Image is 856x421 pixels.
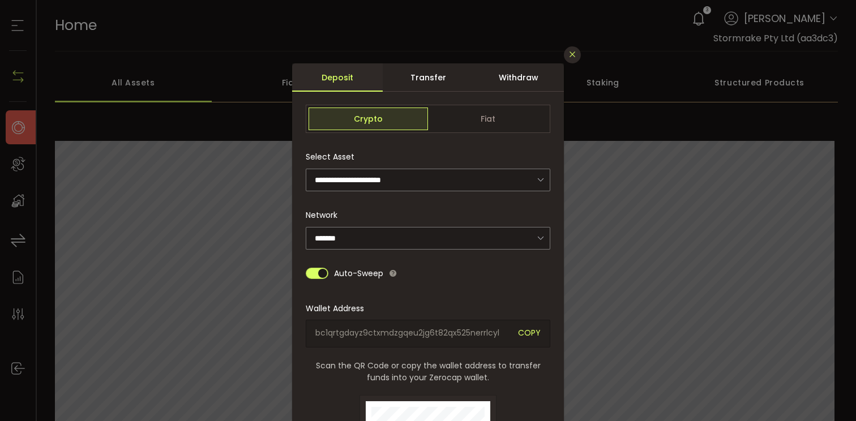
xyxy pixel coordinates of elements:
span: Fiat [428,108,547,130]
label: Select Asset [306,151,361,162]
div: Deposit [292,63,383,92]
span: COPY [518,327,541,340]
label: Network [306,209,344,221]
div: Withdraw [473,63,564,92]
iframe: Chat Widget [799,367,856,421]
label: Wallet Address [306,303,371,314]
span: Crypto [309,108,428,130]
span: Auto-Sweep [334,262,383,285]
div: Transfer [383,63,473,92]
span: bc1qrtgdayz9ctxmdzgqeu2jg6t82qx525nerrlcyl [315,327,510,340]
button: Close [564,46,581,63]
span: Scan the QR Code or copy the wallet address to transfer funds into your Zerocap wallet. [306,360,550,384]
